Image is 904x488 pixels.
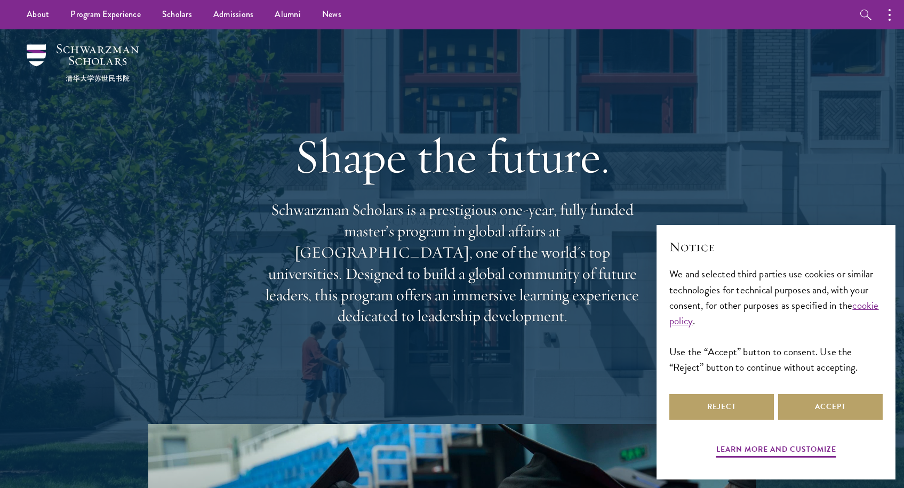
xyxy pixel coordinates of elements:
h1: Shape the future. [260,126,644,186]
button: Accept [778,394,883,420]
a: cookie policy [669,298,879,329]
p: Schwarzman Scholars is a prestigious one-year, fully funded master’s program in global affairs at... [260,199,644,327]
button: Reject [669,394,774,420]
h2: Notice [669,238,883,256]
div: We and selected third parties use cookies or similar technologies for technical purposes and, wit... [669,266,883,374]
button: Learn more and customize [716,443,836,459]
img: Schwarzman Scholars [27,44,139,82]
